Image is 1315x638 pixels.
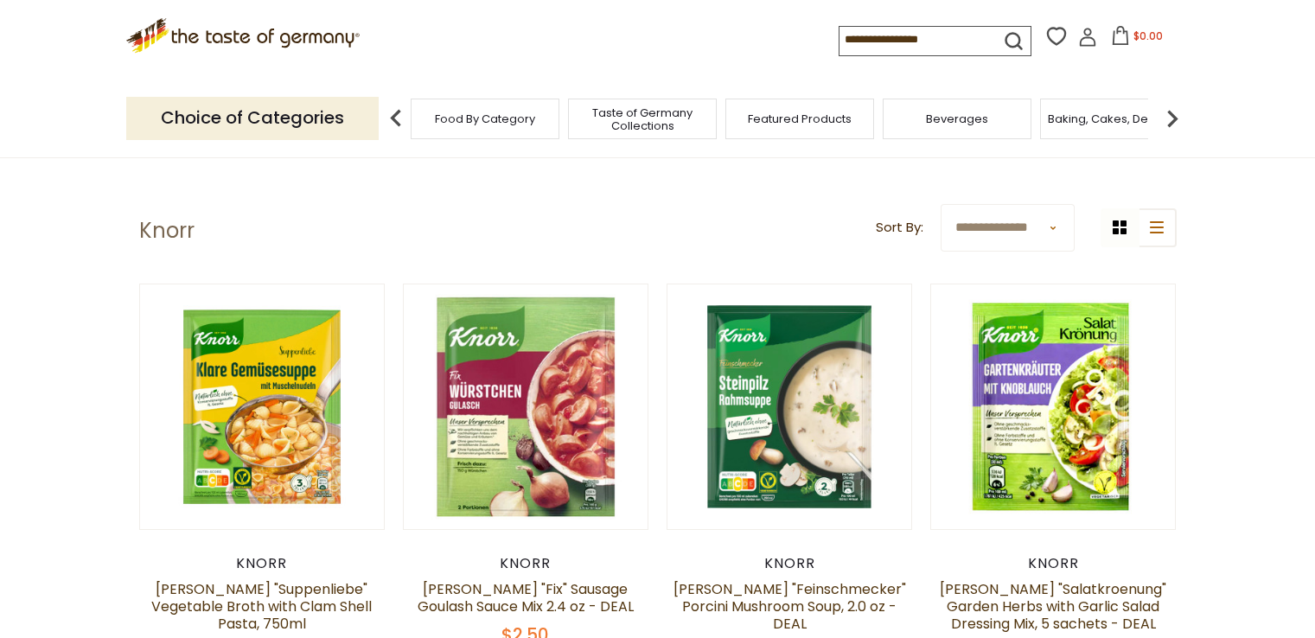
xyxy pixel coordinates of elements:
img: Knorr Klare Gemusesuppe [140,284,385,529]
h1: Knorr [139,218,195,244]
div: Knorr [667,555,913,572]
div: Knorr [403,555,649,572]
a: [PERSON_NAME] "Fix" Sausage Goulash Sauce Mix 2.4 oz - DEAL [418,579,634,616]
img: Knorr "Fix" Sausage Goulash Sauce Mix 2.4 oz - DEAL [404,284,648,529]
a: [PERSON_NAME] "Feinschmecker" Porcini Mushroom Soup, 2.0 oz - DEAL [673,579,906,634]
a: Food By Category [435,112,535,125]
button: $0.00 [1101,26,1174,52]
a: Beverages [926,112,988,125]
img: Knorr Feinschmecker Porcini Mushroom Soup [667,284,912,529]
a: Taste of Germany Collections [573,106,712,132]
img: next arrow [1155,101,1190,136]
a: [PERSON_NAME] "Salatkroenung" Garden Herbs with Garlic Salad Dressing Mix, 5 sachets - DEAL [940,579,1166,634]
label: Sort By: [876,217,923,239]
img: previous arrow [379,101,413,136]
a: Baking, Cakes, Desserts [1048,112,1182,125]
div: Knorr [930,555,1177,572]
p: Choice of Categories [126,97,379,139]
a: Featured Products [748,112,852,125]
span: $0.00 [1133,29,1163,43]
div: Knorr [139,555,386,572]
a: [PERSON_NAME] "Suppenliebe" Vegetable Broth with Clam Shell Pasta, 750ml [151,579,372,634]
img: Knorr "Salatkroenung" Garden Herbs with Garlic Salad Dressing Mix, 5 sachets - DEAL [931,284,1176,529]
